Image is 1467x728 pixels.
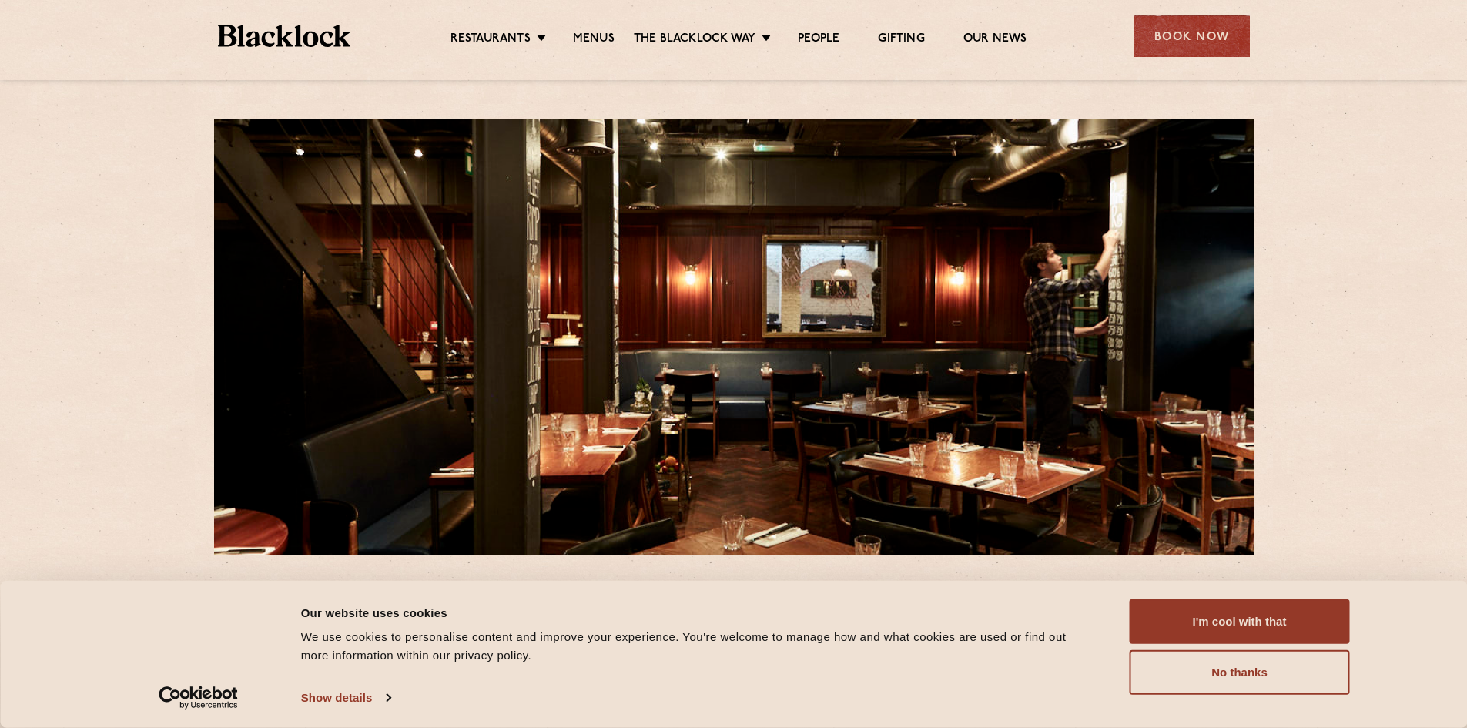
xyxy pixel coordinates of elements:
a: People [798,32,839,49]
img: BL_Textured_Logo-footer-cropped.svg [218,25,351,47]
div: Book Now [1134,15,1250,57]
div: Our website uses cookies [301,603,1095,622]
a: Restaurants [450,32,531,49]
a: Menus [573,32,615,49]
a: Usercentrics Cookiebot - opens in a new window [131,686,266,710]
a: Our News [963,32,1027,49]
a: The Blacklock Way [634,32,755,49]
div: We use cookies to personalise content and improve your experience. You're welcome to manage how a... [301,628,1095,665]
a: Show details [301,686,390,710]
button: No thanks [1130,650,1350,695]
a: Gifting [878,32,924,49]
button: I'm cool with that [1130,599,1350,644]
